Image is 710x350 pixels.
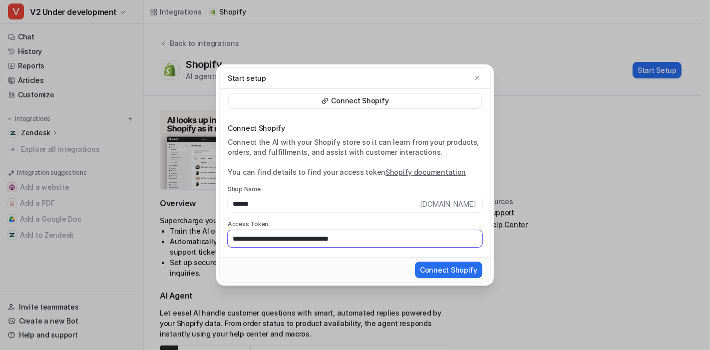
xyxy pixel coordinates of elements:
[228,137,482,157] p: Connect the AI with your Shopify store so it can learn from your products, orders, and fulfillmen...
[228,73,266,83] p: Start setup
[332,96,389,106] p: Connect Shopify
[415,262,482,278] button: Connect Shopify
[418,195,482,212] span: .[DOMAIN_NAME]
[385,168,466,176] a: Shopify documentation
[228,220,482,228] label: Access Token
[228,185,482,193] label: Shop Name
[228,167,482,177] p: You can find details to find your access token
[228,123,482,133] p: Connect Shopify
